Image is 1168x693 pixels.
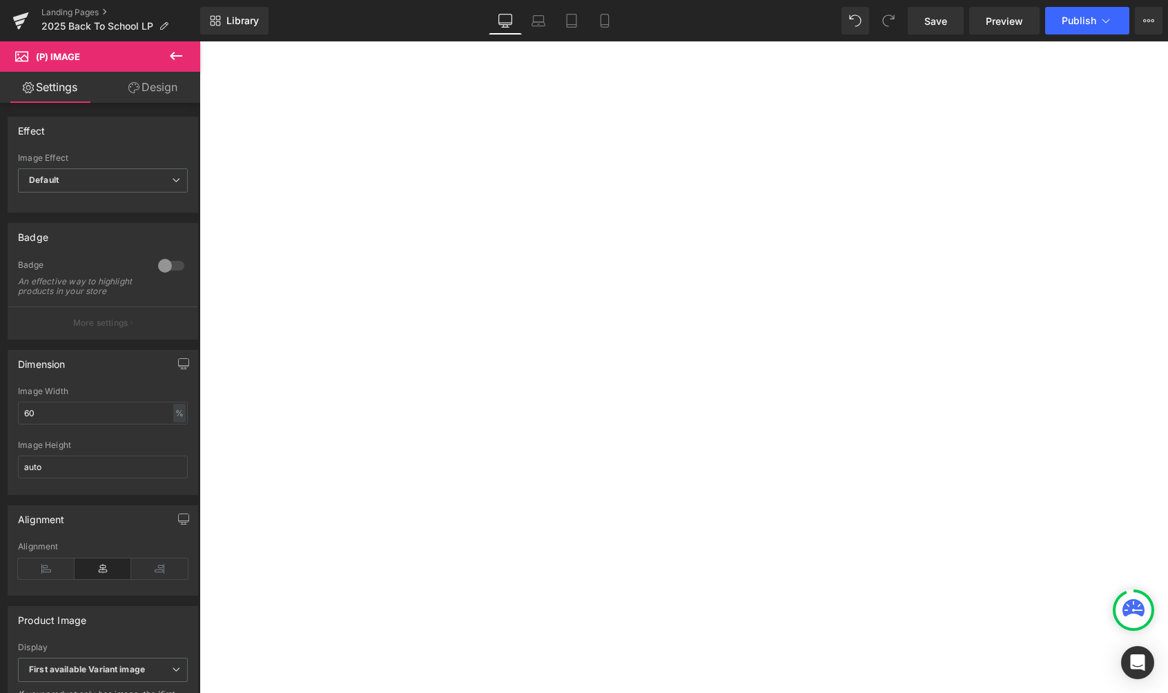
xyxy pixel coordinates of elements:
[841,7,869,35] button: Undo
[18,260,144,274] div: Badge
[103,72,203,103] a: Design
[18,456,188,478] input: auto
[1062,15,1096,26] span: Publish
[18,277,142,296] div: An effective way to highlight products in your store
[41,21,153,32] span: 2025 Back To School LP
[200,7,269,35] a: New Library
[36,51,80,62] span: (P) Image
[18,402,188,424] input: auto
[18,643,188,652] div: Display
[18,351,66,370] div: Dimension
[18,542,188,552] div: Alignment
[173,404,186,422] div: %
[18,153,188,163] div: Image Effect
[522,7,555,35] a: Laptop
[924,14,947,28] span: Save
[29,175,59,185] b: Default
[18,224,48,243] div: Badge
[1045,7,1129,35] button: Publish
[18,506,65,525] div: Alignment
[8,306,197,339] button: More settings
[18,440,188,450] div: Image Height
[1135,7,1162,35] button: More
[555,7,588,35] a: Tablet
[875,7,902,35] button: Redo
[18,387,188,396] div: Image Width
[18,117,45,137] div: Effect
[18,607,86,626] div: Product Image
[969,7,1040,35] a: Preview
[588,7,621,35] a: Mobile
[41,7,200,18] a: Landing Pages
[1121,646,1154,679] div: Open Intercom Messenger
[29,664,145,674] b: First available Variant image
[226,14,259,27] span: Library
[73,317,128,329] p: More settings
[489,7,522,35] a: Desktop
[986,14,1023,28] span: Preview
